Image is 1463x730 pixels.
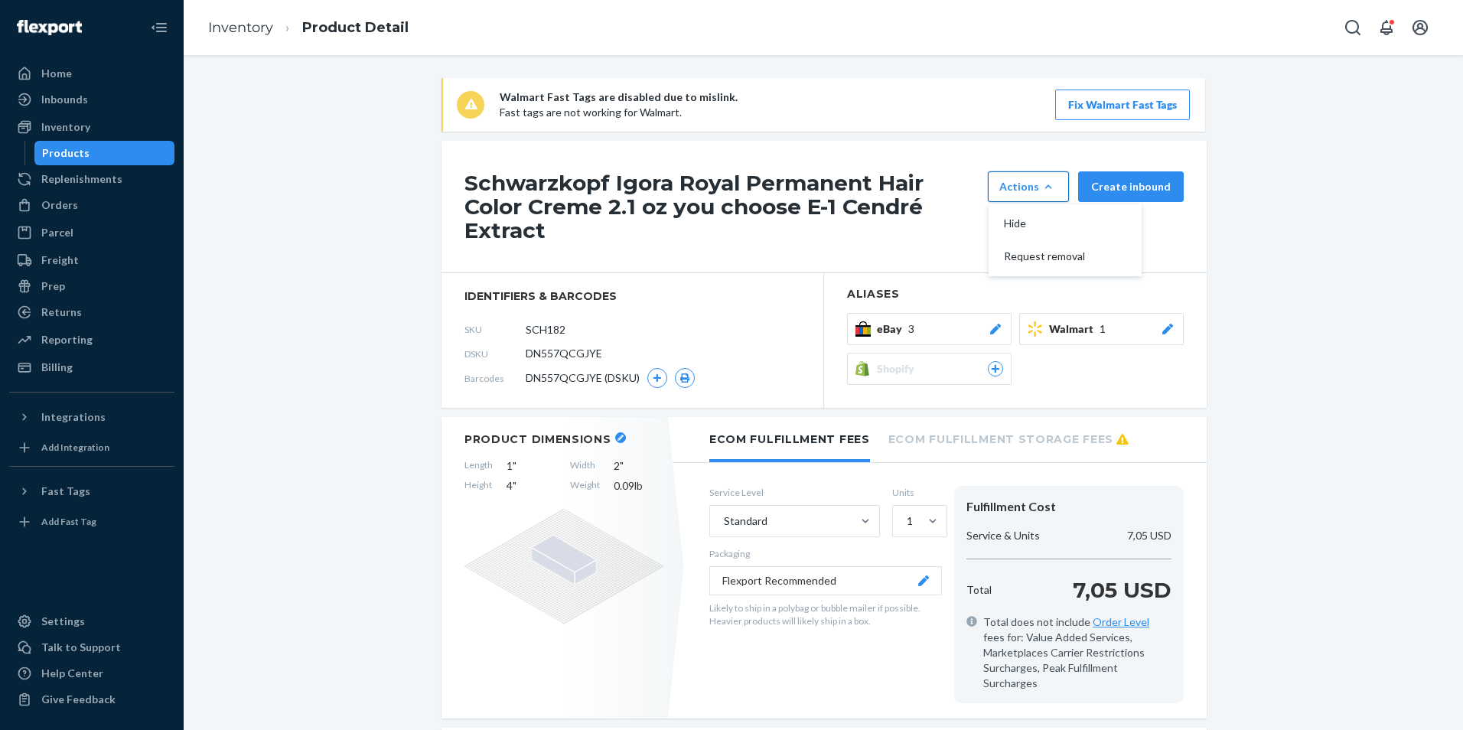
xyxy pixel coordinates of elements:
[464,432,611,446] h2: Product Dimensions
[1093,615,1149,628] a: Order Level
[570,478,600,494] span: Weight
[1100,321,1106,337] span: 1
[41,640,121,655] div: Talk to Support
[983,614,1171,691] span: Total does not include fees for: Value Added Services, Marketplaces Carrier Restrictions Surcharg...
[966,498,1171,516] div: Fulfillment Cost
[42,145,90,161] div: Products
[9,405,174,429] button: Integrations
[41,66,72,81] div: Home
[709,601,942,627] p: Likely to ship in a polybag or bubble mailer if possible. Heavier products will likely ship in a ...
[507,458,556,474] span: 1
[464,458,493,474] span: Length
[877,321,908,337] span: eBay
[9,115,174,139] a: Inventory
[999,179,1057,194] div: Actions
[1405,12,1435,43] button: Open account menu
[41,225,73,240] div: Parcel
[526,370,640,386] span: DN557QCGJYE (DSKU)
[905,513,907,529] input: 1
[196,5,421,51] ol: breadcrumbs
[513,459,516,472] span: "
[41,409,106,425] div: Integrations
[9,220,174,245] a: Parcel
[41,515,96,528] div: Add Fast Tag
[1127,528,1171,543] p: 7,05 USD
[9,355,174,380] a: Billing
[1371,12,1402,43] button: Open notifications
[41,92,88,107] div: Inbounds
[41,441,109,454] div: Add Integration
[888,417,1129,459] li: Ecom Fulfillment Storage Fees
[9,248,174,272] a: Freight
[41,197,78,213] div: Orders
[614,458,663,474] span: 2
[966,528,1040,543] p: Service & Units
[500,105,738,120] p: Fast tags are not working for Walmart.
[992,240,1139,273] button: Request removal
[9,661,174,686] a: Help Center
[41,253,79,268] div: Freight
[9,609,174,634] a: Settings
[41,360,73,375] div: Billing
[1073,575,1171,605] p: 7,05 USD
[1049,321,1100,337] span: Walmart
[722,513,724,529] input: Standard
[1004,218,1099,229] span: Hide
[41,279,65,294] div: Prep
[302,19,409,36] a: Product Detail
[464,478,493,494] span: Height
[9,479,174,504] button: Fast Tags
[709,417,870,462] li: Ecom Fulfillment Fees
[208,19,273,36] a: Inventory
[464,347,526,360] span: DSKU
[9,510,174,534] a: Add Fast Tag
[34,141,175,165] a: Products
[9,274,174,298] a: Prep
[17,20,82,35] img: Flexport logo
[992,207,1139,240] button: Hide
[1004,251,1099,262] span: Request removal
[1019,313,1184,345] button: Walmart1
[41,484,90,499] div: Fast Tags
[9,167,174,191] a: Replenishments
[9,61,174,86] a: Home
[877,361,920,376] span: Shopify
[620,459,624,472] span: "
[464,323,526,336] span: SKU
[709,486,880,499] label: Service Level
[41,614,85,629] div: Settings
[570,458,600,474] span: Width
[1078,171,1184,202] button: Create inbound
[9,635,174,660] a: Talk to Support
[9,300,174,324] a: Returns
[847,353,1012,385] button: Shopify
[847,288,1184,300] h2: Aliases
[9,435,174,460] a: Add Integration
[724,513,767,529] div: Standard
[988,171,1069,202] button: ActionsHideRequest removal
[41,332,93,347] div: Reporting
[41,305,82,320] div: Returns
[1338,12,1368,43] button: Open Search Box
[892,486,942,499] label: Units
[709,566,942,595] button: Flexport Recommended
[1055,90,1190,120] button: Fix Walmart Fast Tags
[9,193,174,217] a: Orders
[907,513,913,529] div: 1
[507,478,556,494] span: 4
[464,171,980,242] h1: Schwarzkopf Igora Royal Permanent Hair Color Creme 2.1 oz you choose E-1 Cendré Extract
[464,288,800,304] span: identifiers & barcodes
[513,479,516,492] span: "
[709,547,942,560] p: Packaging
[908,321,914,337] span: 3
[966,582,992,598] p: Total
[526,346,602,361] span: DN557QCGJYE
[9,687,174,712] button: Give Feedback
[144,12,174,43] button: Close Navigation
[41,171,122,187] div: Replenishments
[41,666,103,681] div: Help Center
[614,478,663,494] span: 0.09 lb
[41,119,90,135] div: Inventory
[9,328,174,352] a: Reporting
[9,87,174,112] a: Inbounds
